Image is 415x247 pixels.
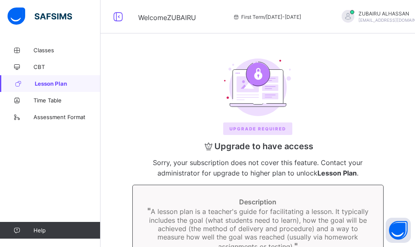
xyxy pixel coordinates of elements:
span: Upgrade to have access [132,141,384,151]
span: Classes [34,47,101,53]
span: Welcome ZUBAIRU [138,13,196,22]
b: Lesson Plan [317,169,357,177]
span: Assessment Format [34,114,101,120]
span: CBT [34,64,101,70]
span: Lesson Plan [35,80,101,87]
img: upgrade.6110063f93bfcd33cea47338b18df3b1.svg [224,59,292,116]
span: " [147,206,151,216]
span: session/term information [233,14,301,20]
span: Time Table [34,97,101,104]
span: Description [145,198,371,206]
span: Help [34,227,100,234]
button: Open asap [386,218,411,243]
span: Upgrade REQUIRED [229,126,286,131]
span: Sorry, your subscription does not cover this feature. Contact your administrator for upgrade to h... [153,158,363,177]
img: safsims [8,8,72,25]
